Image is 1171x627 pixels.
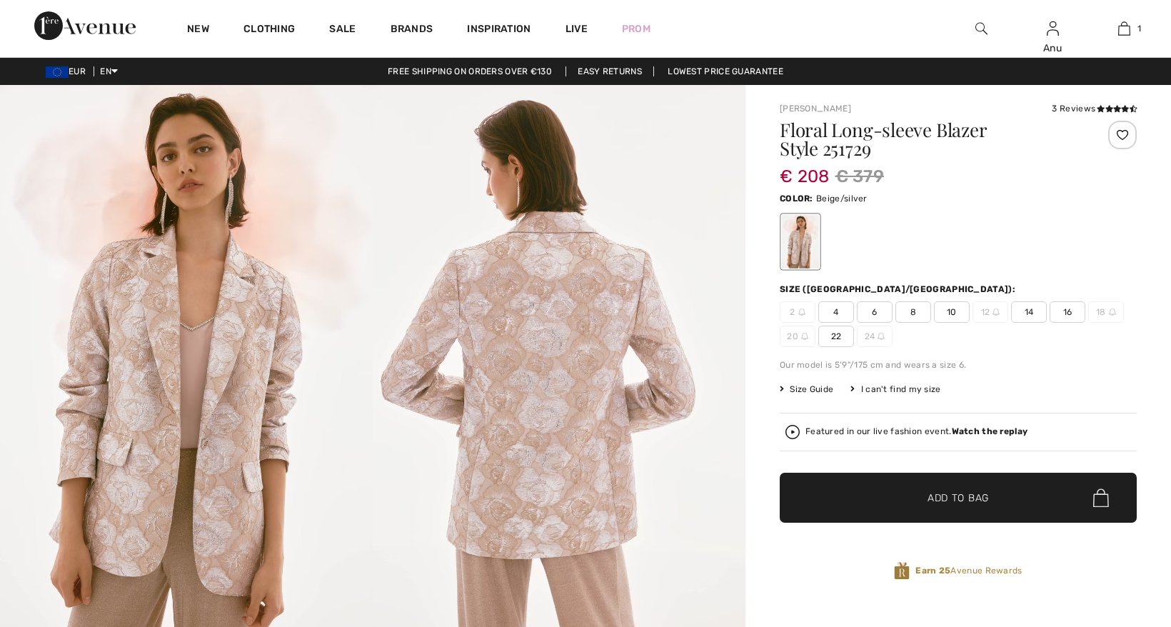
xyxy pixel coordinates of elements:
[816,194,868,204] span: Beige/silver
[46,66,91,76] span: EUR
[878,333,885,340] img: ring-m.svg
[622,21,650,36] a: Prom
[805,427,1027,436] div: Featured in our live fashion event.
[1017,41,1087,56] div: Anu
[801,333,808,340] img: ring-m.svg
[934,301,970,323] span: 10
[187,23,209,38] a: New
[566,66,654,76] a: Easy Returns
[857,301,893,323] span: 6
[782,215,819,269] div: Beige/silver
[850,383,940,396] div: I can't find my size
[566,21,588,36] a: Live
[1137,22,1141,35] span: 1
[1052,102,1137,115] div: 3 Reviews
[780,121,1077,158] h1: Floral Long-sleeve Blazer Style 251729
[1089,20,1159,37] a: 1
[780,383,833,396] span: Size Guide
[818,326,854,347] span: 22
[1088,301,1124,323] span: 18
[1047,20,1059,37] img: My Info
[1118,20,1130,37] img: My Bag
[1011,301,1047,323] span: 14
[780,473,1137,523] button: Add to Bag
[243,23,295,38] a: Clothing
[785,425,800,439] img: Watch the replay
[329,23,356,38] a: Sale
[857,326,893,347] span: 24
[1109,309,1116,316] img: ring-m.svg
[835,164,885,189] span: € 379
[780,104,851,114] a: [PERSON_NAME]
[780,194,813,204] span: Color:
[992,309,1000,316] img: ring-m.svg
[952,426,1028,436] strong: Watch the replay
[975,20,987,37] img: search the website
[391,23,433,38] a: Brands
[780,152,830,186] span: € 208
[780,358,1137,371] div: Our model is 5'9"/175 cm and wears a size 6.
[34,11,136,40] img: 1ère Avenue
[973,301,1008,323] span: 12
[467,23,531,38] span: Inspiration
[780,301,815,323] span: 2
[915,564,1022,577] span: Avenue Rewards
[376,66,563,76] a: Free shipping on orders over €130
[894,561,910,581] img: Avenue Rewards
[46,66,69,78] img: Euro
[915,566,950,576] strong: Earn 25
[818,301,854,323] span: 4
[1050,301,1085,323] span: 16
[656,66,795,76] a: Lowest Price Guarantee
[100,66,118,76] span: EN
[928,491,989,506] span: Add to Bag
[798,309,805,316] img: ring-m.svg
[780,326,815,347] span: 20
[895,301,931,323] span: 8
[780,283,1018,296] div: Size ([GEOGRAPHIC_DATA]/[GEOGRAPHIC_DATA]):
[1047,21,1059,35] a: Sign In
[1093,488,1109,507] img: Bag.svg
